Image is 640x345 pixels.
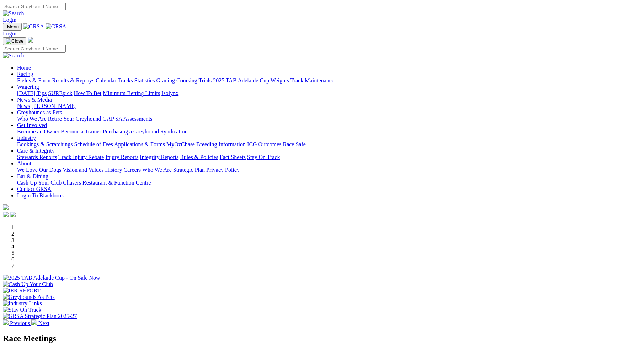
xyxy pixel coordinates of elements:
a: Applications & Forms [114,141,165,147]
a: Rules & Policies [180,154,218,160]
img: Close [6,38,23,44]
a: Login To Blackbook [17,192,64,198]
a: Login [3,17,16,23]
div: Care & Integrity [17,154,637,160]
img: 2025 TAB Adelaide Cup - On Sale Now [3,275,100,281]
div: News & Media [17,103,637,109]
a: Care & Integrity [17,148,55,154]
div: Get Involved [17,128,637,135]
a: Racing [17,71,33,77]
a: Track Injury Rebate [58,154,104,160]
a: Become an Owner [17,128,59,135]
a: GAP SA Assessments [103,116,153,122]
a: Become a Trainer [61,128,101,135]
a: Minimum Betting Limits [103,90,160,96]
a: Stewards Reports [17,154,57,160]
a: Vision and Values [63,167,103,173]
a: Track Maintenance [290,77,334,83]
input: Search [3,3,66,10]
button: Toggle navigation [3,37,26,45]
a: We Love Our Dogs [17,167,61,173]
a: History [105,167,122,173]
a: Get Involved [17,122,47,128]
a: Integrity Reports [140,154,178,160]
a: Login [3,31,16,37]
a: Next [31,320,49,326]
a: SUREpick [48,90,72,96]
a: Careers [123,167,141,173]
img: chevron-right-pager-white.svg [31,319,37,325]
a: Grading [156,77,175,83]
a: Home [17,65,31,71]
a: Fields & Form [17,77,50,83]
img: Cash Up Your Club [3,281,53,287]
h2: Race Meetings [3,334,637,343]
img: Stay On Track [3,307,41,313]
a: Bar & Dining [17,173,48,179]
a: Retire Your Greyhound [48,116,101,122]
span: Previous [10,320,30,326]
a: Trials [198,77,212,83]
a: Calendar [96,77,116,83]
a: Breeding Information [196,141,246,147]
a: Syndication [160,128,187,135]
a: Coursing [176,77,197,83]
a: Who We Are [142,167,172,173]
a: Bookings & Scratchings [17,141,73,147]
img: facebook.svg [3,212,9,217]
button: Toggle navigation [3,23,22,31]
img: GRSA Strategic Plan 2025-27 [3,313,77,319]
img: logo-grsa-white.png [28,37,33,43]
a: About [17,160,31,166]
a: ICG Outcomes [247,141,281,147]
img: Greyhounds As Pets [3,294,55,300]
a: Results & Replays [52,77,94,83]
img: GRSA [46,23,66,30]
div: Industry [17,141,637,148]
a: [DATE] Tips [17,90,47,96]
a: Cash Up Your Club [17,180,62,186]
img: Industry Links [3,300,42,307]
img: Search [3,53,24,59]
img: Search [3,10,24,17]
span: Next [38,320,49,326]
a: Strategic Plan [173,167,205,173]
a: Statistics [134,77,155,83]
a: 2025 TAB Adelaide Cup [213,77,269,83]
img: logo-grsa-white.png [3,204,9,210]
a: Race Safe [283,141,305,147]
img: chevron-left-pager-white.svg [3,319,9,325]
a: Stay On Track [247,154,280,160]
a: [PERSON_NAME] [31,103,76,109]
a: Purchasing a Greyhound [103,128,159,135]
div: Bar & Dining [17,180,637,186]
a: Wagering [17,84,39,90]
div: Greyhounds as Pets [17,116,637,122]
input: Search [3,45,66,53]
a: Weights [271,77,289,83]
a: News [17,103,30,109]
img: IER REPORT [3,287,41,294]
a: Fact Sheets [220,154,246,160]
a: How To Bet [74,90,102,96]
a: Previous [3,320,31,326]
div: About [17,167,637,173]
a: MyOzChase [166,141,195,147]
a: Privacy Policy [206,167,240,173]
a: Isolynx [161,90,178,96]
a: Industry [17,135,36,141]
div: Racing [17,77,637,84]
img: GRSA [23,23,44,30]
a: Who We Are [17,116,47,122]
a: Chasers Restaurant & Function Centre [63,180,151,186]
a: Contact GRSA [17,186,51,192]
a: Injury Reports [105,154,138,160]
a: Greyhounds as Pets [17,109,62,115]
div: Wagering [17,90,637,97]
img: twitter.svg [10,212,16,217]
a: Tracks [118,77,133,83]
a: Schedule of Fees [74,141,113,147]
a: News & Media [17,97,52,103]
span: Menu [7,24,19,29]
